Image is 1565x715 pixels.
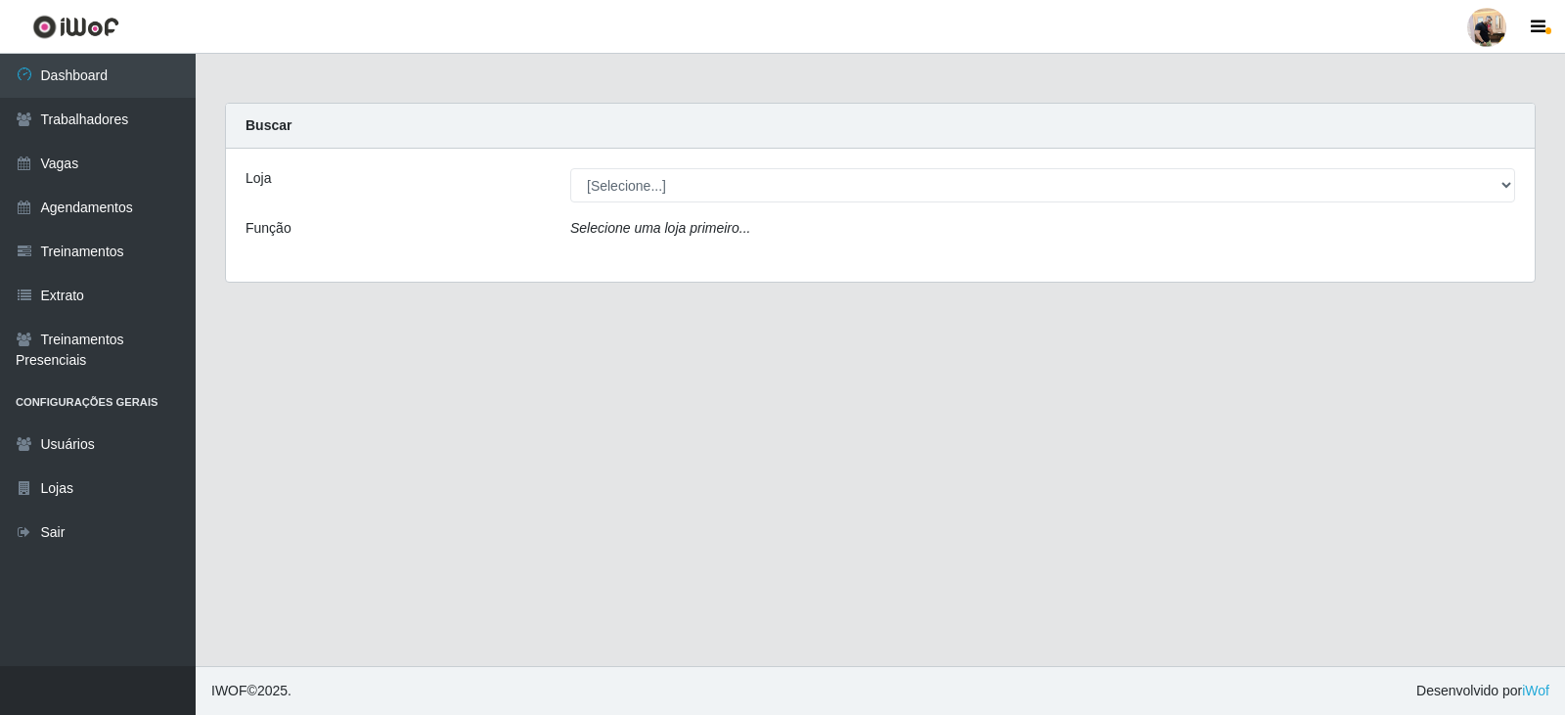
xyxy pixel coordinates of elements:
[1522,683,1549,698] a: iWof
[1416,681,1549,701] span: Desenvolvido por
[32,15,119,39] img: CoreUI Logo
[246,117,291,133] strong: Buscar
[211,683,247,698] span: IWOF
[246,218,291,239] label: Função
[211,681,291,701] span: © 2025 .
[570,220,750,236] i: Selecione uma loja primeiro...
[246,168,271,189] label: Loja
